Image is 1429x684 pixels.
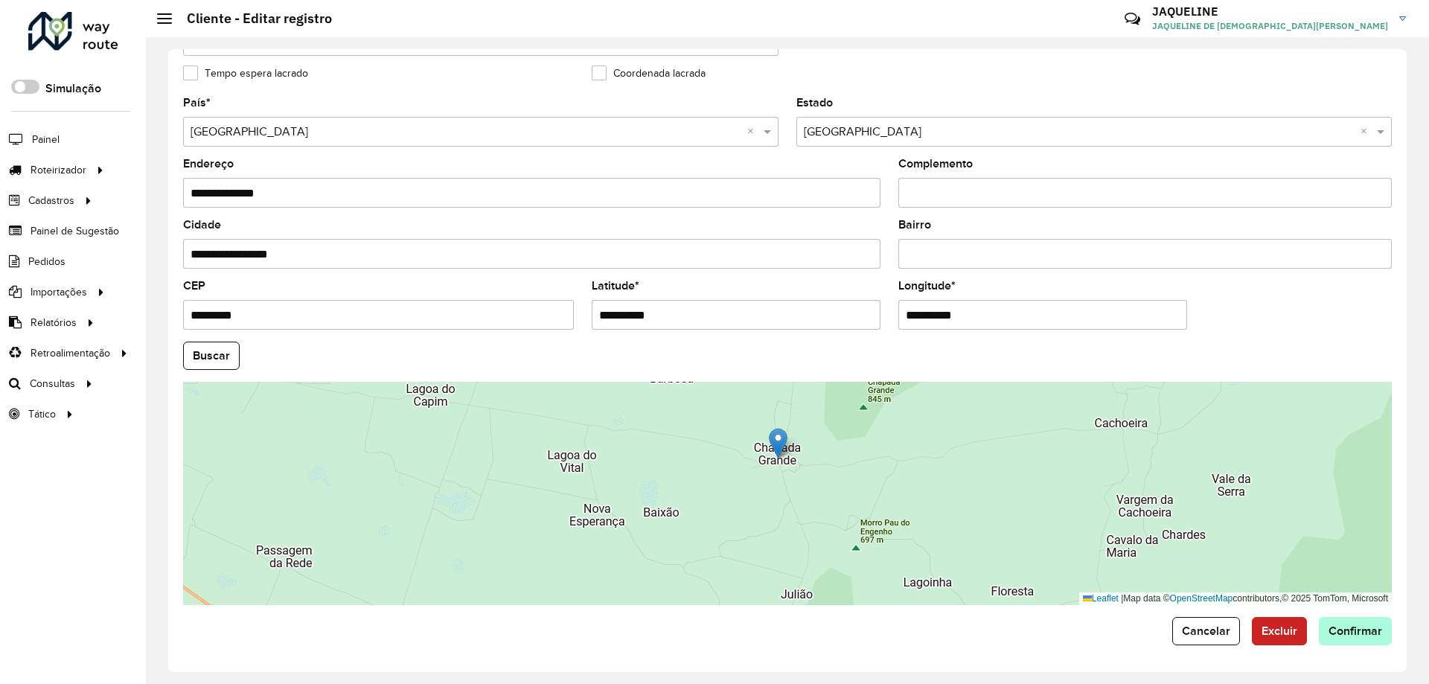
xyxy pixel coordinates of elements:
[1252,617,1307,645] button: Excluir
[1152,19,1388,33] span: JAQUELINE DE [DEMOGRAPHIC_DATA][PERSON_NAME]
[1329,624,1382,637] span: Confirmar
[1083,593,1119,604] a: Leaflet
[1182,624,1230,637] span: Cancelar
[796,94,833,112] label: Estado
[898,155,973,173] label: Complemento
[183,65,308,81] label: Tempo espera lacrado
[1361,123,1373,141] span: Clear all
[31,223,119,239] span: Painel de Sugestão
[183,216,221,234] label: Cidade
[1121,593,1123,604] span: |
[898,216,931,234] label: Bairro
[31,162,86,178] span: Roteirizador
[28,193,74,208] span: Cadastros
[28,406,56,422] span: Tático
[1152,4,1388,19] h3: JAQUELINE
[898,277,956,295] label: Longitude
[1262,624,1297,637] span: Excluir
[769,428,787,458] img: Marker
[592,65,706,81] label: Coordenada lacrada
[183,155,234,173] label: Endereço
[28,254,65,269] span: Pedidos
[1116,3,1148,35] a: Contato Rápido
[31,284,87,300] span: Importações
[1319,617,1392,645] button: Confirmar
[183,94,211,112] label: País
[183,277,205,295] label: CEP
[45,80,101,98] label: Simulação
[592,277,639,295] label: Latitude
[747,123,760,141] span: Clear all
[32,132,60,147] span: Painel
[172,10,332,27] h2: Cliente - Editar registro
[30,376,75,391] span: Consultas
[1170,593,1233,604] a: OpenStreetMap
[1172,617,1240,645] button: Cancelar
[31,345,110,361] span: Retroalimentação
[31,315,77,330] span: Relatórios
[183,342,240,370] button: Buscar
[1079,592,1392,605] div: Map data © contributors,© 2025 TomTom, Microsoft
